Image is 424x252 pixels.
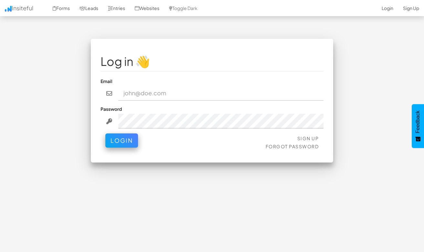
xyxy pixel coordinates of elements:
button: Login [105,133,138,148]
img: icon.png [5,6,12,12]
input: john@doe.com [118,86,324,101]
span: Feedback [415,110,421,133]
a: Sign Up [297,135,319,141]
a: Forgot Password [266,143,319,149]
label: Password [101,106,122,112]
label: Email [101,78,112,84]
button: Feedback - Show survey [412,104,424,148]
h1: Log in 👋 [101,55,323,68]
